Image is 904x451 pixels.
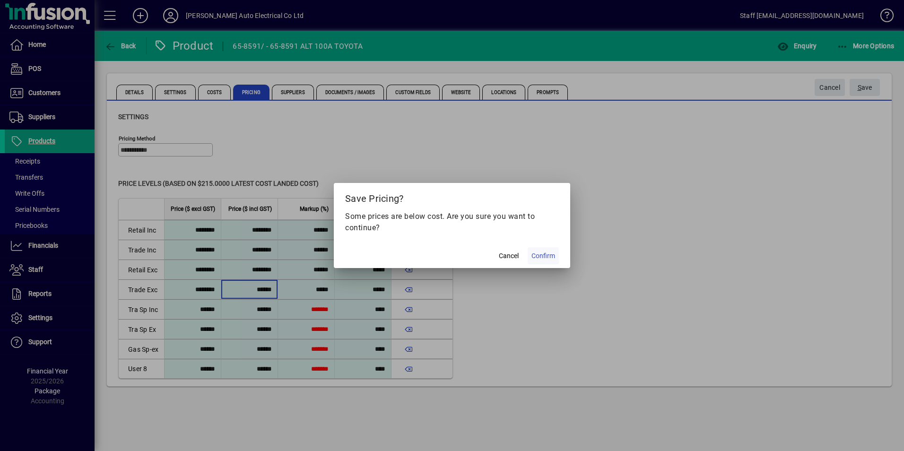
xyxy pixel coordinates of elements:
[345,211,559,234] p: Some prices are below cost. Are you sure you want to continue?
[528,247,559,264] button: Confirm
[494,247,524,264] button: Cancel
[531,251,555,261] span: Confirm
[334,183,570,210] h2: Save Pricing?
[499,251,519,261] span: Cancel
